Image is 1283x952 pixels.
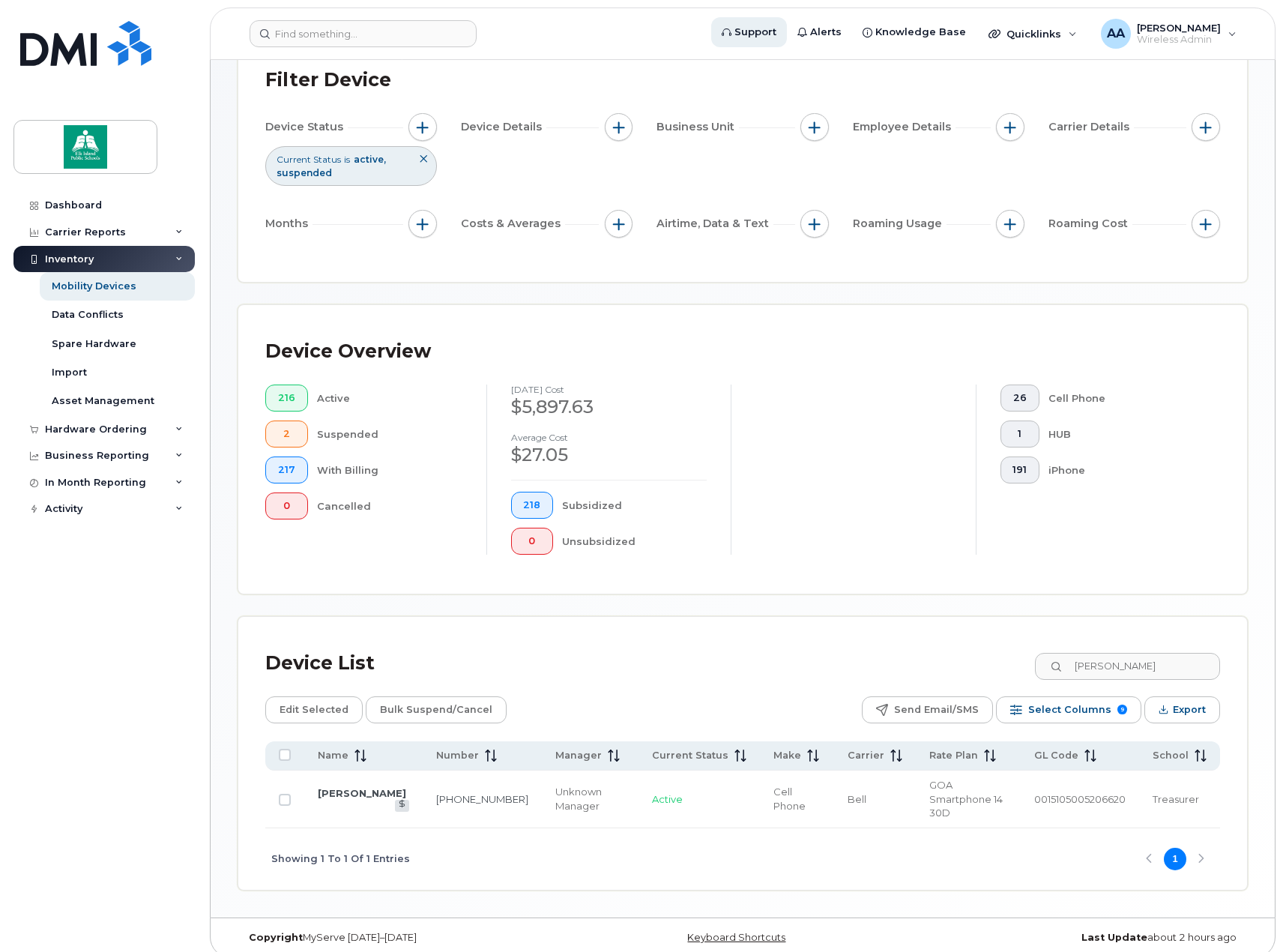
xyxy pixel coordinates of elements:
[1107,25,1125,43] span: AA
[562,528,707,555] div: Unsubsidized
[249,932,303,943] strong: Copyright
[380,699,492,721] span: Bulk Suspend/Cancel
[1048,216,1132,232] span: Roaming Cost
[929,779,1003,819] span: GOA Smartphone 14 30D
[278,464,295,476] span: 217
[1048,421,1196,448] div: HUB
[278,428,295,440] span: 2
[996,696,1141,723] button: Select Columns 9
[787,17,852,47] a: Alerts
[250,20,477,47] input: Find something...
[1117,705,1127,714] span: 9
[562,492,707,519] div: Subsidized
[318,787,406,799] a: [PERSON_NAME]
[317,457,462,483] div: With Billing
[511,394,707,420] div: $5,897.63
[271,848,410,870] span: Showing 1 To 1 Of 1 Entries
[894,699,979,721] span: Send Email/SMS
[265,492,308,519] button: 0
[555,749,602,762] span: Manager
[461,216,565,232] span: Costs & Averages
[1144,696,1220,723] button: Export
[523,499,540,511] span: 218
[265,696,363,723] button: Edit Selected
[511,442,707,468] div: $27.05
[1153,793,1199,805] span: Treasurer
[929,749,978,762] span: Rate Plan
[1028,699,1111,721] span: Select Columns
[978,19,1087,49] div: Quicklinks
[511,433,707,442] h4: Average cost
[523,535,540,547] span: 0
[773,786,806,812] span: Cell Phone
[265,644,375,683] div: Device List
[734,25,776,40] span: Support
[1164,848,1186,870] button: Page 1
[848,793,866,805] span: Bell
[848,749,884,762] span: Carrier
[511,492,554,519] button: 218
[1173,699,1206,721] span: Export
[1012,464,1027,476] span: 191
[1000,385,1040,412] button: 26
[461,119,546,135] span: Device Details
[656,119,739,135] span: Business Unit
[366,696,507,723] button: Bulk Suspend/Cancel
[238,932,574,944] div: MyServe [DATE]–[DATE]
[436,749,479,762] span: Number
[687,932,785,943] a: Keyboard Shortcuts
[1012,428,1027,440] span: 1
[265,332,431,371] div: Device Overview
[395,800,409,811] a: View Last Bill
[875,25,966,40] span: Knowledge Base
[1153,749,1189,762] span: School
[265,457,308,483] button: 217
[1081,932,1147,943] strong: Last Update
[1006,28,1061,40] span: Quicklinks
[852,17,976,47] a: Knowledge Base
[1000,421,1040,448] button: 1
[265,385,308,412] button: 216
[277,153,341,166] span: Current Status
[317,492,462,519] div: Cancelled
[773,749,801,762] span: Make
[652,749,728,762] span: Current Status
[511,385,707,394] h4: [DATE] cost
[911,932,1248,944] div: about 2 hours ago
[1035,653,1220,680] input: Search Device List ...
[265,119,348,135] span: Device Status
[277,167,332,178] span: suspended
[1012,392,1027,404] span: 26
[862,696,993,723] button: Send Email/SMS
[853,119,956,135] span: Employee Details
[278,500,295,512] span: 0
[317,385,462,412] div: Active
[280,699,348,721] span: Edit Selected
[1048,385,1196,412] div: Cell Phone
[1090,19,1247,49] div: Alyssa Alvarado
[711,17,787,47] a: Support
[265,216,313,232] span: Months
[1137,22,1221,34] span: [PERSON_NAME]
[1034,793,1126,805] span: 0015105005206620
[555,785,626,813] div: Unknown Manager
[318,749,348,762] span: Name
[656,216,773,232] span: Airtime, Data & Text
[511,528,554,555] button: 0
[344,153,350,166] span: is
[1137,34,1221,46] span: Wireless Admin
[1048,457,1196,483] div: iPhone
[853,216,947,232] span: Roaming Usage
[354,154,386,165] span: active
[1034,749,1078,762] span: GL Code
[810,25,842,40] span: Alerts
[436,793,528,805] a: [PHONE_NUMBER]
[652,793,683,805] span: Active
[317,421,462,448] div: Suspended
[1048,119,1134,135] span: Carrier Details
[278,392,295,404] span: 216
[265,421,308,448] button: 2
[1000,457,1040,483] button: 191
[265,61,391,100] div: Filter Device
